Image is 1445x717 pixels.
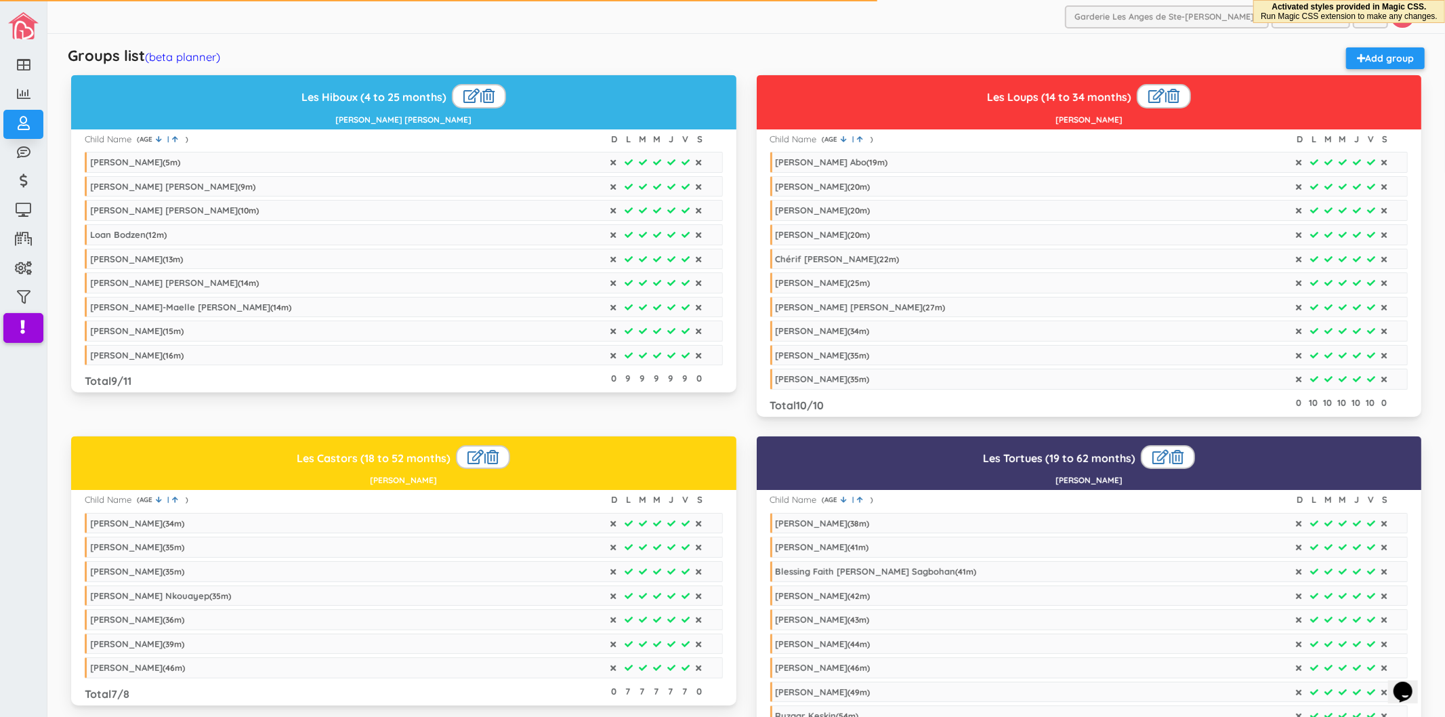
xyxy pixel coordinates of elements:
div: L [624,133,634,146]
div: V [681,133,691,146]
h5: [PERSON_NAME] [77,476,731,485]
h3: Total /10 [770,400,824,412]
span: 27 [926,302,936,312]
span: ( [137,135,140,144]
div: [PERSON_NAME] [776,229,871,240]
div: Activated styles provided in Magic CSS. [1261,2,1438,21]
div: L [1309,493,1319,506]
div: [PERSON_NAME] [776,205,871,216]
span: ( m) [163,615,184,625]
span: 9 [240,182,245,192]
div: V [1366,133,1376,146]
span: ( m) [877,254,900,264]
span: ( m) [163,567,184,577]
span: ( m) [238,278,259,288]
h3: Total /11 [85,375,131,388]
a: | [156,495,172,505]
div: [PERSON_NAME] [776,350,870,361]
div: J [1352,133,1362,146]
div: L [1309,133,1319,146]
div: [PERSON_NAME] [776,518,870,529]
div: 9 [666,372,676,385]
div: [PERSON_NAME] [90,541,184,552]
span: | [850,135,858,144]
span: ( m) [209,591,231,601]
div: [PERSON_NAME] [90,253,183,264]
span: 35 [165,542,174,552]
div: [PERSON_NAME] [90,518,184,529]
span: | [164,495,172,504]
div: 10 [1308,396,1318,409]
div: D [610,493,620,506]
div: 10 [1351,396,1361,409]
div: [PERSON_NAME] [776,181,871,192]
span: ( m) [163,542,184,552]
div: J [667,133,677,146]
div: J [1352,493,1362,506]
div: Chérif [PERSON_NAME] [776,253,900,264]
span: 20 [851,230,860,240]
span: 41 [959,567,967,577]
div: [PERSON_NAME] [PERSON_NAME] [776,302,946,312]
div: M [1323,493,1333,506]
div: 0 [694,685,705,698]
span: ( m) [238,205,259,216]
a: | [841,495,858,505]
span: 43 [851,615,860,625]
div: [PERSON_NAME] Abo [776,157,888,167]
span: 35 [212,591,221,601]
div: [PERSON_NAME] [776,325,870,336]
span: 36 [165,615,174,625]
a: Add group [1346,47,1425,69]
div: S [1380,493,1390,506]
h5: [PERSON_NAME] [762,115,1417,124]
span: ( m) [848,278,871,288]
img: image [8,12,39,39]
div: M [652,133,663,146]
span: ( m) [163,518,184,529]
div: 0 [609,372,619,385]
h3: Les Castors (18 to 52 months) [77,445,731,470]
div: [PERSON_NAME] [90,325,184,336]
span: ( m) [238,182,255,192]
div: V [681,493,691,506]
span: ( m) [848,326,870,336]
span: ( m) [848,350,870,361]
span: ( m) [848,205,871,216]
div: 7 [637,685,648,698]
div: Child Name [85,493,131,506]
span: 35 [165,567,174,577]
div: 7 [666,685,676,698]
span: 7 [111,687,117,701]
div: M [1337,493,1347,506]
span: 20 [851,205,860,216]
div: S [695,133,705,146]
span: 49 [851,687,860,697]
div: [PERSON_NAME] [90,662,185,673]
div: [PERSON_NAME] [PERSON_NAME] [90,181,255,192]
span: ( [137,495,140,505]
span: 13 [165,254,173,264]
span: 41 [851,542,859,552]
span: ( m) [146,230,167,240]
span: ( m) [163,326,184,336]
div: 7 [680,685,690,698]
span: ( m) [867,157,888,167]
span: 10 [240,205,249,216]
div: 10 [1337,396,1347,409]
div: S [695,493,705,506]
div: [PERSON_NAME] [776,614,870,625]
div: J [667,493,677,506]
span: ( m) [923,302,946,312]
a: (beta planner) [145,49,220,64]
span: AGE [825,495,841,505]
span: ( m) [956,567,977,577]
span: ( m) [848,182,871,192]
h3: Les Tortues (19 to 62 months) [762,445,1417,470]
div: D [610,133,620,146]
span: 15 [165,326,173,336]
div: Loan Bodzen [90,229,167,240]
h5: [PERSON_NAME] [762,476,1417,485]
div: [PERSON_NAME] [PERSON_NAME] [90,277,259,288]
span: ( m) [848,639,871,649]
